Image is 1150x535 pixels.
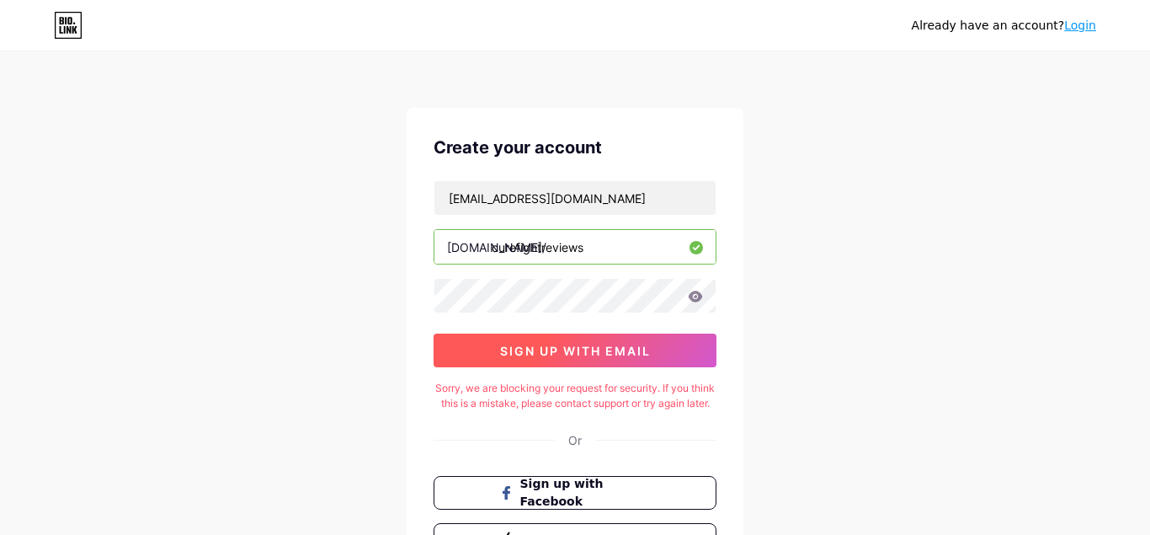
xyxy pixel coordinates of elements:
[1064,19,1096,32] a: Login
[500,344,651,358] span: sign up with email
[434,381,716,411] div: Sorry, we are blocking your request for security. If you think this is a mistake, please contact ...
[434,135,716,160] div: Create your account
[520,475,651,511] span: Sign up with Facebook
[447,238,546,256] div: [DOMAIN_NAME]/
[434,334,716,367] button: sign up with email
[434,476,716,510] button: Sign up with Facebook
[912,17,1096,35] div: Already have an account?
[434,230,716,264] input: username
[568,431,582,449] div: Or
[434,181,716,215] input: Email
